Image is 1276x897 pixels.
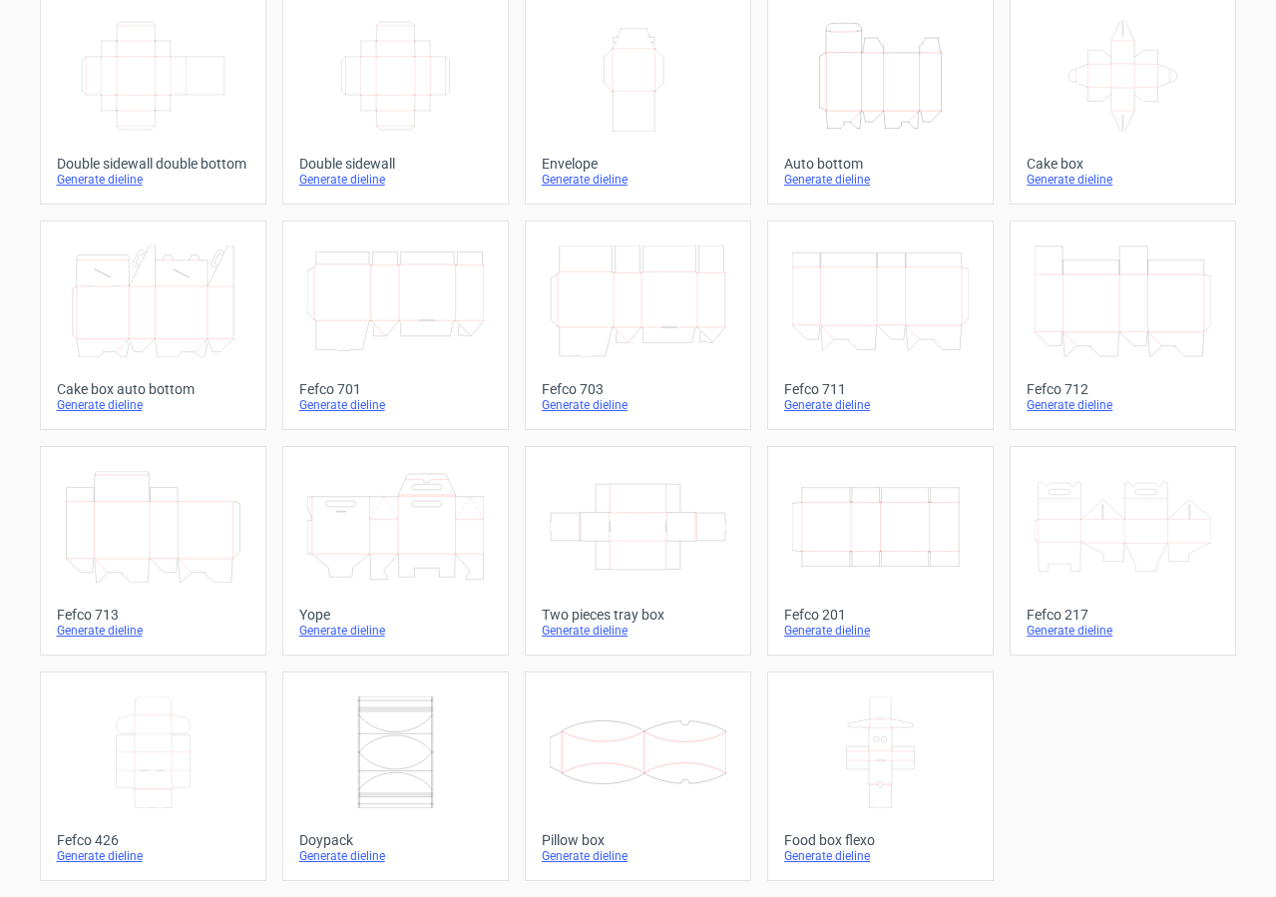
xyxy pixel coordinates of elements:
div: Fefco 703 [542,381,734,397]
div: Generate dieline [1027,397,1219,413]
div: Generate dieline [784,623,977,639]
div: Generate dieline [1027,172,1219,188]
div: Cake box auto bottom [57,381,249,397]
div: Food box flexo [784,832,977,848]
div: Double sidewall [299,156,492,172]
div: Cake box [1027,156,1219,172]
a: Fefco 426Generate dieline [40,672,266,881]
div: Generate dieline [1027,623,1219,639]
a: Two pieces tray boxGenerate dieline [525,446,751,656]
a: Cake box auto bottomGenerate dieline [40,221,266,430]
div: Fefco 201 [784,607,977,623]
div: Fefco 712 [1027,381,1219,397]
div: Two pieces tray box [542,607,734,623]
div: Pillow box [542,832,734,848]
a: Pillow boxGenerate dieline [525,672,751,881]
div: Generate dieline [542,623,734,639]
a: Food box flexoGenerate dieline [767,672,994,881]
div: Generate dieline [57,172,249,188]
div: Generate dieline [57,848,249,864]
div: Fefco 713 [57,607,249,623]
a: Fefco 217Generate dieline [1010,446,1236,656]
div: Generate dieline [299,397,492,413]
a: Fefco 701Generate dieline [282,221,509,430]
a: Fefco 713Generate dieline [40,446,266,656]
a: YopeGenerate dieline [282,446,509,656]
div: Doypack [299,832,492,848]
div: Fefco 426 [57,832,249,848]
div: Generate dieline [784,172,977,188]
div: Fefco 701 [299,381,492,397]
div: Generate dieline [57,623,249,639]
a: Fefco 711Generate dieline [767,221,994,430]
div: Generate dieline [299,848,492,864]
a: Fefco 712Generate dieline [1010,221,1236,430]
div: Generate dieline [542,848,734,864]
a: Fefco 201Generate dieline [767,446,994,656]
div: Auto bottom [784,156,977,172]
div: Generate dieline [542,172,734,188]
div: Yope [299,607,492,623]
div: Generate dieline [299,172,492,188]
div: Fefco 217 [1027,607,1219,623]
div: Double sidewall double bottom [57,156,249,172]
a: Fefco 703Generate dieline [525,221,751,430]
div: Fefco 711 [784,381,977,397]
div: Generate dieline [57,397,249,413]
div: Generate dieline [784,848,977,864]
a: DoypackGenerate dieline [282,672,509,881]
div: Envelope [542,156,734,172]
div: Generate dieline [784,397,977,413]
div: Generate dieline [299,623,492,639]
div: Generate dieline [542,397,734,413]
